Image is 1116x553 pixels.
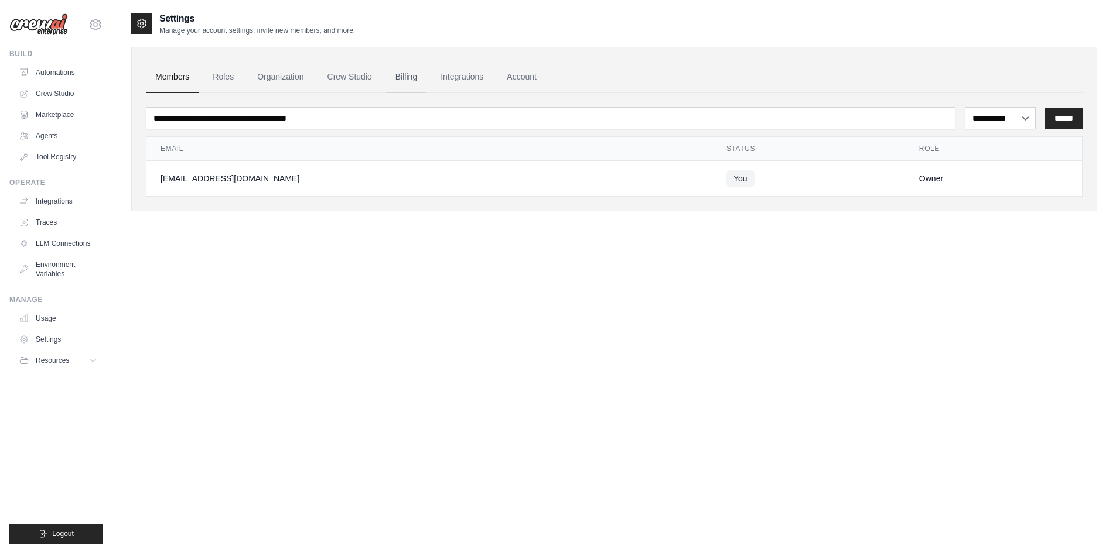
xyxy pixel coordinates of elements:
div: Manage [9,295,103,304]
a: Integrations [14,192,103,211]
a: Usage [14,309,103,328]
a: Settings [14,330,103,349]
button: Logout [9,524,103,544]
a: Automations [14,63,103,82]
a: Integrations [431,61,493,93]
span: You [726,170,755,187]
a: Crew Studio [318,61,381,93]
a: Agents [14,126,103,145]
img: Logo [9,13,68,36]
div: [EMAIL_ADDRESS][DOMAIN_NAME] [161,173,698,184]
a: LLM Connections [14,234,103,253]
a: Members [146,61,199,93]
a: Tool Registry [14,147,103,166]
a: Crew Studio [14,84,103,103]
a: Billing [386,61,426,93]
div: Owner [919,173,1068,184]
p: Manage your account settings, invite new members, and more. [159,26,355,35]
a: Account [497,61,546,93]
th: Email [146,137,712,161]
h2: Settings [159,12,355,26]
a: Organization [248,61,313,93]
th: Role [905,137,1082,161]
a: Environment Variables [14,255,103,283]
div: Operate [9,178,103,187]
a: Roles [203,61,243,93]
span: Logout [52,529,74,538]
span: Resources [36,356,69,365]
button: Resources [14,351,103,370]
a: Marketplace [14,105,103,124]
a: Traces [14,213,103,232]
th: Status [712,137,905,161]
div: Build [9,49,103,59]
